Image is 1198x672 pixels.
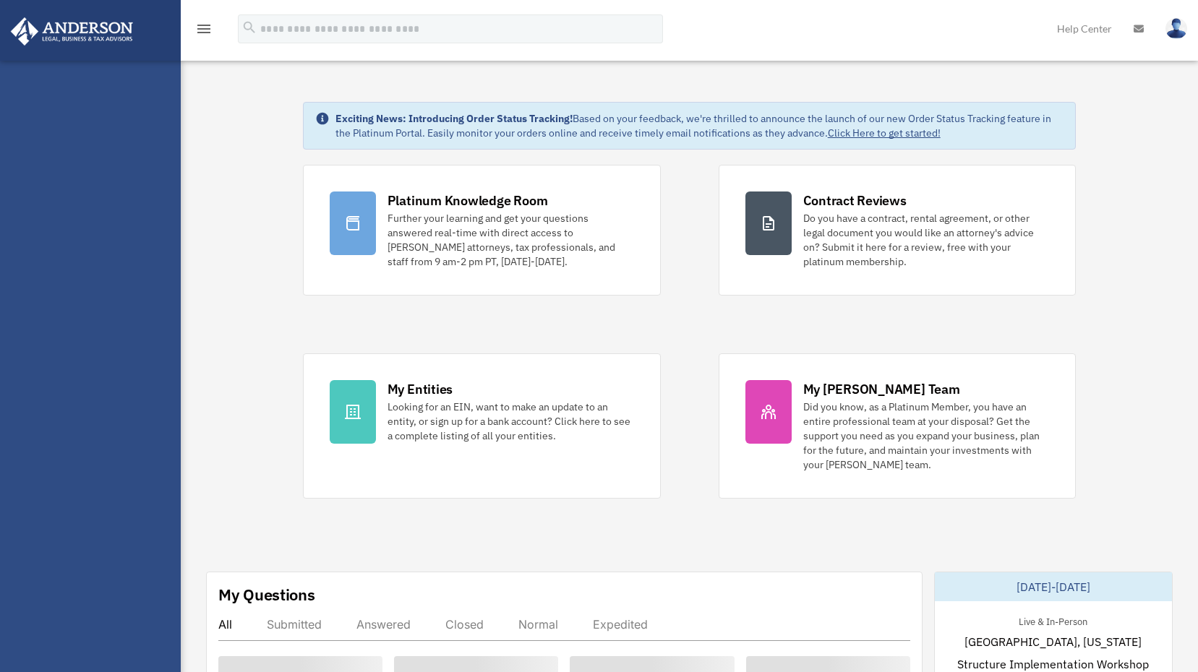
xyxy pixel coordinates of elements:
[803,211,1050,269] div: Do you have a contract, rental agreement, or other legal document you would like an attorney's ad...
[388,211,634,269] div: Further your learning and get your questions answered real-time with direct access to [PERSON_NAM...
[803,400,1050,472] div: Did you know, as a Platinum Member, you have an entire professional team at your disposal? Get th...
[195,25,213,38] a: menu
[267,617,322,632] div: Submitted
[388,400,634,443] div: Looking for an EIN, want to make an update to an entity, or sign up for a bank account? Click her...
[719,165,1077,296] a: Contract Reviews Do you have a contract, rental agreement, or other legal document you would like...
[218,584,315,606] div: My Questions
[335,111,1064,140] div: Based on your feedback, we're thrilled to announce the launch of our new Order Status Tracking fe...
[388,191,548,210] div: Platinum Knowledge Room
[593,617,648,632] div: Expedited
[518,617,558,632] div: Normal
[303,165,661,296] a: Platinum Knowledge Room Further your learning and get your questions answered real-time with dire...
[241,20,257,35] i: search
[828,126,941,139] a: Click Here to get started!
[1007,613,1099,628] div: Live & In-Person
[7,17,137,46] img: Anderson Advisors Platinum Portal
[335,112,573,125] strong: Exciting News: Introducing Order Status Tracking!
[388,380,453,398] div: My Entities
[356,617,411,632] div: Answered
[803,191,907,210] div: Contract Reviews
[935,572,1172,601] div: [DATE]-[DATE]
[303,353,661,499] a: My Entities Looking for an EIN, want to make an update to an entity, or sign up for a bank accoun...
[803,380,960,398] div: My [PERSON_NAME] Team
[964,633,1142,650] span: [GEOGRAPHIC_DATA], [US_STATE]
[195,20,213,38] i: menu
[218,617,232,632] div: All
[1165,18,1187,39] img: User Pic
[445,617,484,632] div: Closed
[719,353,1077,499] a: My [PERSON_NAME] Team Did you know, as a Platinum Member, you have an entire professional team at...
